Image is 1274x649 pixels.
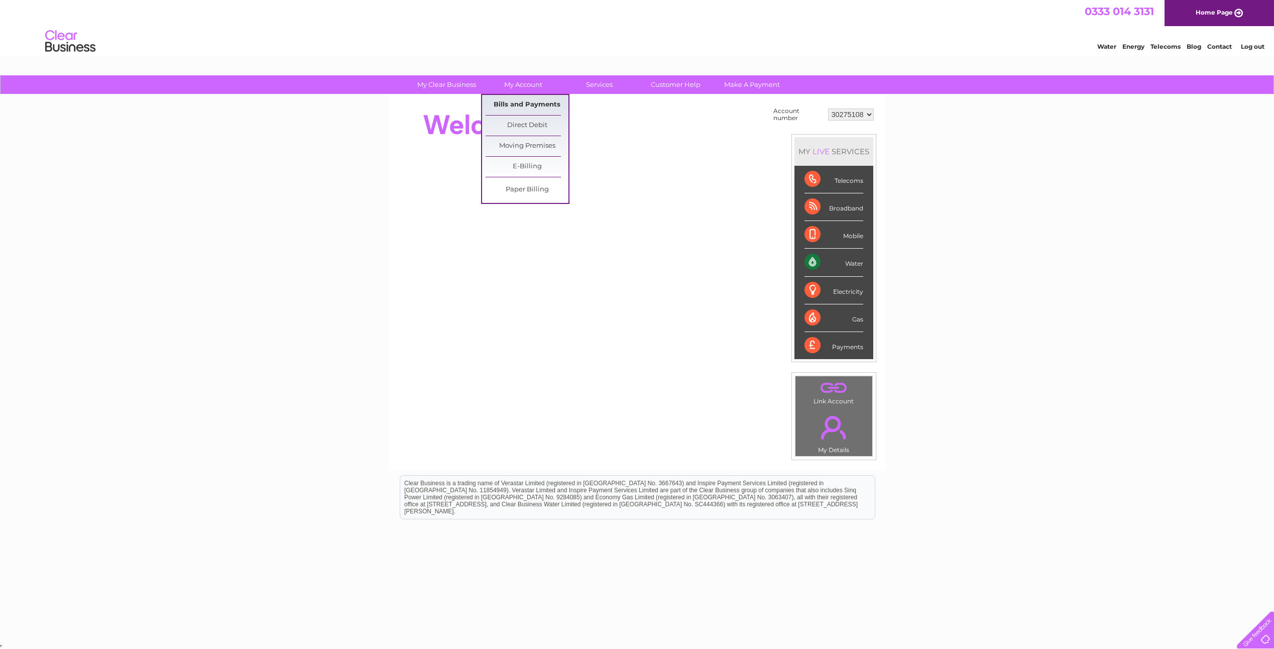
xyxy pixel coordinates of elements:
div: Clear Business is a trading name of Verastar Limited (registered in [GEOGRAPHIC_DATA] No. 3667643... [400,6,875,49]
td: Link Account [795,376,873,407]
a: Telecoms [1150,43,1181,50]
a: Make A Payment [711,75,793,94]
a: E-Billing [486,157,568,177]
td: My Details [795,407,873,457]
div: Broadband [804,193,863,221]
a: 0333 014 3131 [1085,5,1154,18]
a: Contact [1207,43,1232,50]
a: Energy [1122,43,1144,50]
div: Water [804,249,863,276]
a: Blog [1187,43,1201,50]
a: Log out [1241,43,1264,50]
a: Bills and Payments [486,95,568,115]
a: My Clear Business [405,75,488,94]
a: Water [1097,43,1116,50]
div: LIVE [810,147,832,156]
div: Mobile [804,221,863,249]
td: Account number [771,105,826,124]
a: Services [558,75,641,94]
a: Moving Premises [486,136,568,156]
a: My Account [482,75,564,94]
a: . [798,379,870,396]
div: Telecoms [804,166,863,193]
img: logo.png [45,26,96,57]
a: Paper Billing [486,180,568,200]
div: Payments [804,332,863,359]
a: Direct Debit [486,116,568,136]
div: Electricity [804,277,863,304]
div: Gas [804,304,863,332]
a: Customer Help [634,75,717,94]
a: . [798,410,870,445]
div: MY SERVICES [794,137,873,166]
